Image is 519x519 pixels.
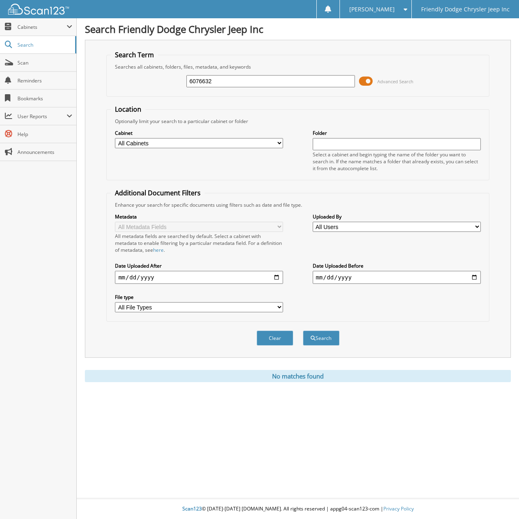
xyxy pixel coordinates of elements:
[111,201,484,208] div: Enhance your search for specific documents using filters such as date and file type.
[111,50,158,59] legend: Search Term
[257,331,293,346] button: Clear
[115,213,283,220] label: Metadata
[85,370,511,382] div: No matches found
[115,262,283,269] label: Date Uploaded After
[115,130,283,136] label: Cabinet
[377,78,413,84] span: Advanced Search
[313,130,481,136] label: Folder
[115,233,283,253] div: All metadata fields are searched by default. Select a cabinet with metadata to enable filtering b...
[17,113,67,120] span: User Reports
[17,131,72,138] span: Help
[111,105,145,114] legend: Location
[313,271,481,284] input: end
[17,77,72,84] span: Reminders
[17,24,67,30] span: Cabinets
[303,331,340,346] button: Search
[313,213,481,220] label: Uploaded By
[85,22,511,36] h1: Search Friendly Dodge Chrysler Jeep Inc
[111,188,205,197] legend: Additional Document Filters
[421,7,510,12] span: Friendly Dodge Chrysler Jeep Inc
[17,95,72,102] span: Bookmarks
[17,59,72,66] span: Scan
[111,63,484,70] div: Searches all cabinets, folders, files, metadata, and keywords
[115,271,283,284] input: start
[313,262,481,269] label: Date Uploaded Before
[8,4,69,15] img: scan123-logo-white.svg
[383,505,414,512] a: Privacy Policy
[349,7,395,12] span: [PERSON_NAME]
[77,499,519,519] div: © [DATE]-[DATE] [DOMAIN_NAME]. All rights reserved | appg04-scan123-com |
[182,505,202,512] span: Scan123
[313,151,481,172] div: Select a cabinet and begin typing the name of the folder you want to search in. If the name match...
[17,41,71,48] span: Search
[115,294,283,301] label: File type
[111,118,484,125] div: Optionally limit your search to a particular cabinet or folder
[153,247,164,253] a: here
[17,149,72,156] span: Announcements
